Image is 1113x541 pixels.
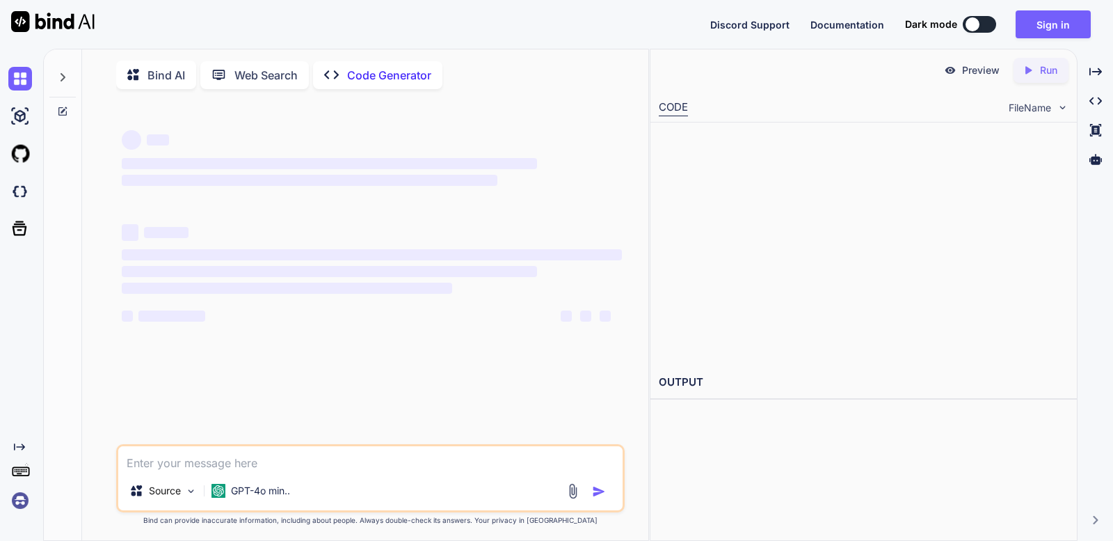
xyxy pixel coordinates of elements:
p: Bind AI [147,67,185,84]
img: preview [944,64,956,77]
span: ‌ [122,175,497,186]
p: Code Generator [347,67,431,84]
img: Pick Models [185,485,197,497]
button: Documentation [810,17,884,32]
span: ‌ [144,227,189,238]
img: chevron down [1057,102,1068,113]
div: CODE [659,100,688,116]
img: icon [592,485,606,499]
img: chat [8,67,32,91]
span: ‌ [122,158,537,169]
p: GPT-4o min.. [231,484,290,498]
span: ‌ [122,266,537,277]
p: Web Search [234,67,298,84]
span: ‌ [122,249,622,260]
p: Bind can provide inaccurate information, including about people. Always double-check its answers.... [116,515,625,526]
span: ‌ [122,224,138,241]
span: ‌ [600,311,611,322]
h2: OUTPUT [650,366,1077,399]
img: GPT-4o mini [211,484,225,498]
span: ‌ [122,311,133,322]
button: Sign in [1016,10,1091,38]
span: ‌ [122,130,141,150]
p: Run [1040,63,1057,77]
span: Discord Support [710,19,790,31]
img: Bind AI [11,11,95,32]
button: Discord Support [710,17,790,32]
img: darkCloudIdeIcon [8,180,32,203]
span: ‌ [122,283,452,294]
img: signin [8,489,32,512]
span: Documentation [810,19,884,31]
span: ‌ [561,311,572,322]
span: FileName [1009,101,1051,115]
span: Dark mode [905,17,957,31]
span: ‌ [580,311,591,322]
p: Source [149,484,181,498]
span: ‌ [138,311,205,322]
img: ai-studio [8,104,32,128]
span: ‌ [147,134,169,146]
img: attachment [565,483,581,499]
p: Preview [962,63,1000,77]
img: githubLight [8,142,32,166]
